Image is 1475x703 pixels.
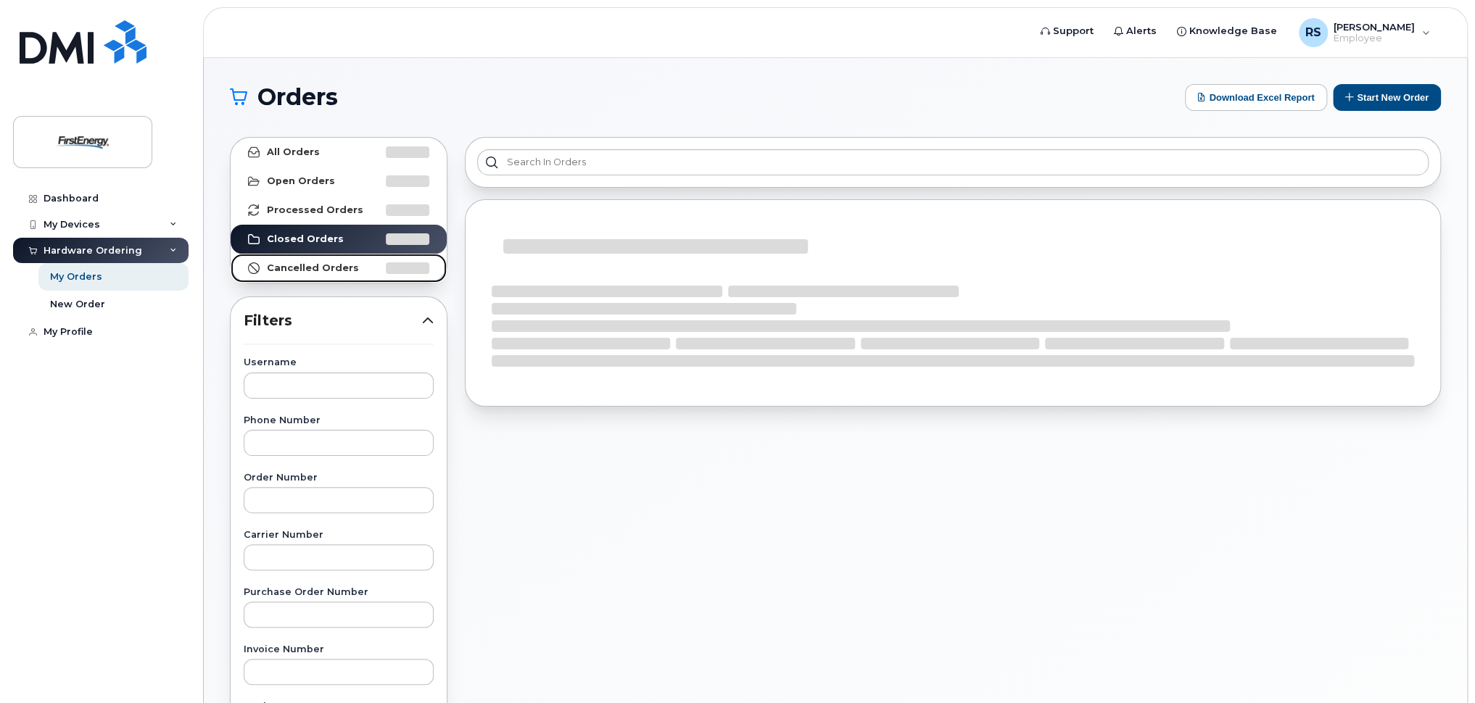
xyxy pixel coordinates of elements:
label: Purchase Order Number [244,588,434,597]
label: Username [244,358,434,367]
strong: Processed Orders [267,204,363,216]
button: Download Excel Report [1185,84,1327,111]
a: Closed Orders [231,225,447,254]
label: Order Number [244,473,434,483]
label: Carrier Number [244,531,434,540]
a: Cancelled Orders [231,254,447,283]
label: Phone Number [244,416,434,425]
strong: All Orders [267,146,320,158]
iframe: Messenger Launcher [1412,640,1464,692]
strong: Closed Orders [267,233,344,245]
strong: Cancelled Orders [267,262,359,274]
span: Filters [244,310,422,331]
input: Search in orders [477,149,1429,175]
strong: Open Orders [267,175,335,187]
label: Invoice Number [244,645,434,654]
a: Processed Orders [231,196,447,225]
span: Orders [257,86,338,108]
a: All Orders [231,138,447,167]
a: Open Orders [231,167,447,196]
button: Start New Order [1333,84,1441,111]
